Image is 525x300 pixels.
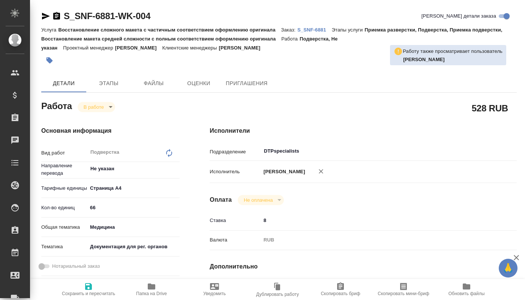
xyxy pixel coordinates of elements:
[115,45,162,51] p: [PERSON_NAME]
[403,56,502,63] p: Горшкова Валентина
[41,162,87,177] p: Направление перевода
[63,45,115,51] p: Проектный менеджер
[87,202,180,213] input: ✎ Введи что-нибудь
[58,27,281,33] p: Восстановление сложного макета с частичным соответствием оформлению оригинала
[210,148,261,156] p: Подразделение
[41,204,87,211] p: Кол-во единиц
[378,291,429,296] span: Скопировать мини-бриф
[448,291,485,296] span: Обновить файлы
[46,79,82,88] span: Детали
[183,279,246,300] button: Уведомить
[226,79,268,88] span: Приглашения
[261,168,305,175] p: [PERSON_NAME]
[210,236,261,244] p: Валюта
[87,221,180,234] div: Медицина
[175,168,177,169] button: Open
[281,27,297,33] p: Заказ:
[64,11,150,21] a: S_SNF-6881-WK-004
[81,104,106,110] button: В работе
[52,262,100,270] span: Нотариальный заказ
[238,195,284,205] div: В работе
[136,291,167,296] span: Папка на Drive
[91,79,127,88] span: Этапы
[62,291,115,296] span: Сохранить и пересчитать
[181,79,217,88] span: Оценки
[219,45,266,51] p: [PERSON_NAME]
[210,262,517,271] h4: Дополнительно
[41,99,72,112] h2: Работа
[256,292,299,297] span: Дублировать работу
[41,223,87,231] p: Общая тематика
[297,26,332,33] a: S_SNF-6881
[120,279,183,300] button: Папка на Drive
[309,279,372,300] button: Скопировать бриф
[297,27,332,33] p: S_SNF-6881
[261,215,491,226] input: ✎ Введи что-нибудь
[41,149,87,157] p: Вид работ
[421,12,496,20] span: [PERSON_NAME] детали заказа
[210,195,232,204] h4: Оплата
[52,12,61,21] button: Скопировать ссылку
[41,52,58,69] button: Добавить тэг
[41,27,58,33] p: Услуга
[261,234,491,246] div: RUB
[210,217,261,224] p: Ставка
[403,57,445,62] b: [PERSON_NAME]
[162,45,219,51] p: Клиентские менеджеры
[78,102,115,112] div: В работе
[499,259,517,277] button: 🙏
[210,126,517,135] h4: Исполнители
[332,27,365,33] p: Этапы услуги
[41,184,87,192] p: Тарифные единицы
[502,260,514,276] span: 🙏
[472,102,508,114] h2: 528 RUB
[403,48,502,55] p: Работу также просматривает пользователь
[57,279,120,300] button: Сохранить и пересчитать
[435,279,498,300] button: Обновить файлы
[321,291,360,296] span: Скопировать бриф
[281,36,300,42] p: Работа
[246,279,309,300] button: Дублировать работу
[41,126,180,135] h4: Основная информация
[41,12,50,21] button: Скопировать ссылку для ЯМессенджера
[136,79,172,88] span: Файлы
[210,168,261,175] p: Исполнитель
[87,240,180,253] div: Документация для рег. органов
[241,197,275,203] button: Не оплачена
[372,279,435,300] button: Скопировать мини-бриф
[313,163,329,180] button: Удалить исполнителя
[41,243,87,250] p: Тематика
[203,291,226,296] span: Уведомить
[87,182,180,195] div: Страница А4
[487,150,489,152] button: Open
